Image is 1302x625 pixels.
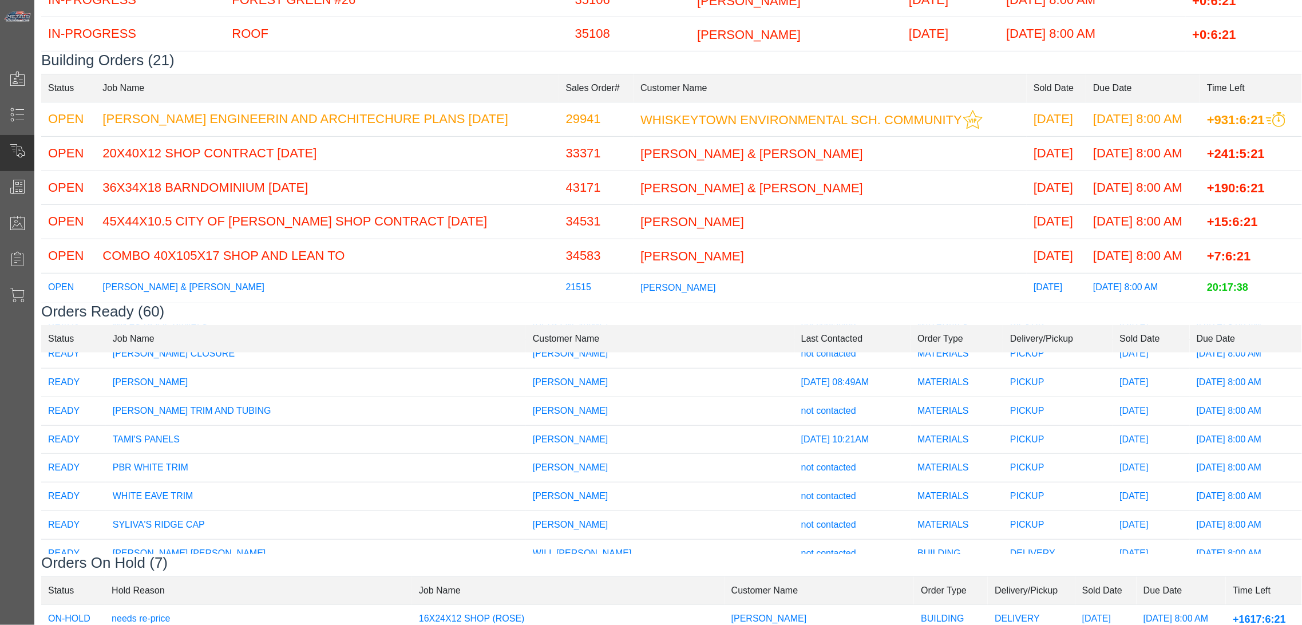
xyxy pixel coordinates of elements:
td: [DATE] [1113,482,1190,511]
td: READY [41,454,106,482]
td: not contacted [794,454,911,482]
td: PICKUP [1003,482,1113,511]
td: Time Left [1200,74,1302,102]
td: ROOF [225,17,568,52]
td: [DATE] 08:49AM [794,369,911,397]
td: [DATE] 8:00 AM [1190,369,1302,397]
td: Sales Order# [559,74,634,102]
td: not contacted [794,511,911,539]
td: Job Name [106,325,526,353]
span: +15:6:21 [1207,215,1258,230]
td: OPEN [41,205,96,239]
td: PICKUP [1003,425,1113,454]
span: [PERSON_NAME] [640,215,744,230]
td: READY [41,425,106,454]
span: [PERSON_NAME] [533,434,608,444]
span: [PERSON_NAME] & [PERSON_NAME] [640,181,863,195]
td: Status [41,577,105,605]
span: [PERSON_NAME] [533,378,608,387]
td: 35108 [568,17,690,52]
td: [DATE] 8:00 AM [1190,539,1302,568]
td: [DATE] 8:00 AM [1190,511,1302,539]
img: This customer should be prioritized [963,110,983,129]
td: Customer Name [634,74,1027,102]
td: Delivery/Pickup [988,577,1075,605]
td: [DATE] 8:00 AM [1190,425,1302,454]
td: [PERSON_NAME] ENGINEERIN AND ARCHITECHURE PLANS [DATE] [96,102,559,136]
td: OPEN [41,171,96,205]
td: Order Type [914,577,988,605]
td: [DATE] [1027,205,1086,239]
span: [PERSON_NAME] [697,27,801,42]
span: [PERSON_NAME] [533,520,608,530]
td: Status [41,325,106,353]
td: 43171 [559,171,634,205]
td: [DATE] [1113,397,1190,425]
td: Order Type [911,325,1003,353]
td: [PERSON_NAME] [106,369,526,397]
span: WHISKEYTOWN ENVIRONMENTAL SCH. COMMUNITY [640,112,962,126]
td: not contacted [794,340,911,369]
span: [PERSON_NAME] [533,492,608,501]
td: [DATE] 8:00 AM [1086,273,1200,303]
td: 34583 [559,239,634,274]
td: [DATE] 8:00 AM [1086,171,1200,205]
td: COMBO 40X105X17 SHOP AND LEAN TO [96,239,559,274]
td: 21515 [559,273,634,303]
td: [DATE] 8:00 AM [1086,239,1200,274]
span: [PERSON_NAME] [533,463,608,473]
td: 33371 [559,136,634,171]
td: Job Name [412,577,725,605]
h3: Orders Ready (60) [41,303,1302,321]
td: SYLIVA'S RIDGE CAP [106,511,526,539]
td: IN-PROGRESS [41,17,225,52]
span: [PERSON_NAME] [640,250,744,264]
span: +1617:6:21 [1233,614,1286,625]
span: WILL [PERSON_NAME] [533,548,632,558]
td: Delivery/Pickup [1003,325,1113,353]
td: [DATE] 8:00 AM [1190,340,1302,369]
span: 20:17:38 [1207,282,1248,294]
span: [PERSON_NAME] [731,614,807,624]
td: Sold Date [1113,325,1190,353]
span: [PERSON_NAME] [533,349,608,359]
td: READY [41,539,106,568]
td: Job Name [96,74,559,102]
td: READY [41,369,106,397]
span: [PERSON_NAME] & [PERSON_NAME] [640,147,863,161]
td: not contacted [794,539,911,568]
td: [PERSON_NAME] TRIM AND TUBING [106,397,526,425]
td: READY [41,511,106,539]
td: BUILDING [911,539,1003,568]
td: OPEN [41,102,96,136]
td: MATERIALS [911,454,1003,482]
td: Time Left [1226,577,1302,605]
h3: Orders On Hold (7) [41,554,1302,572]
td: Customer Name [526,325,794,353]
td: [DATE] [1113,369,1190,397]
td: Status [41,74,96,102]
td: OPEN [41,239,96,274]
td: Customer Name [725,577,914,605]
td: [DATE] [902,17,999,52]
td: [DATE] 10:21AM [794,425,911,454]
td: [DATE] 8:00 AM [1190,397,1302,425]
td: 34531 [559,205,634,239]
h3: Building Orders (21) [41,52,1302,69]
td: Sold Date [1027,74,1086,102]
td: [DATE] 8:00 AM [1086,102,1200,136]
span: +190:6:21 [1207,181,1265,195]
td: Last Contacted [794,325,911,353]
td: [DATE] [1027,102,1086,136]
td: MATERIALS [911,340,1003,369]
td: MATERIALS [911,425,1003,454]
span: +7:6:21 [1207,250,1250,264]
td: 20X40X12 SHOP CONTRACT [DATE] [96,136,559,171]
img: This order should be prioritized [1266,112,1285,128]
td: [DATE] [1113,340,1190,369]
td: [DATE] [1027,171,1086,205]
td: [DATE] 8:00 AM [1190,454,1302,482]
td: [PERSON_NAME] & [PERSON_NAME] [96,273,559,303]
td: 36X34X18 BARNDOMINIUM [DATE] [96,171,559,205]
td: [PERSON_NAME] [PERSON_NAME] [106,539,526,568]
